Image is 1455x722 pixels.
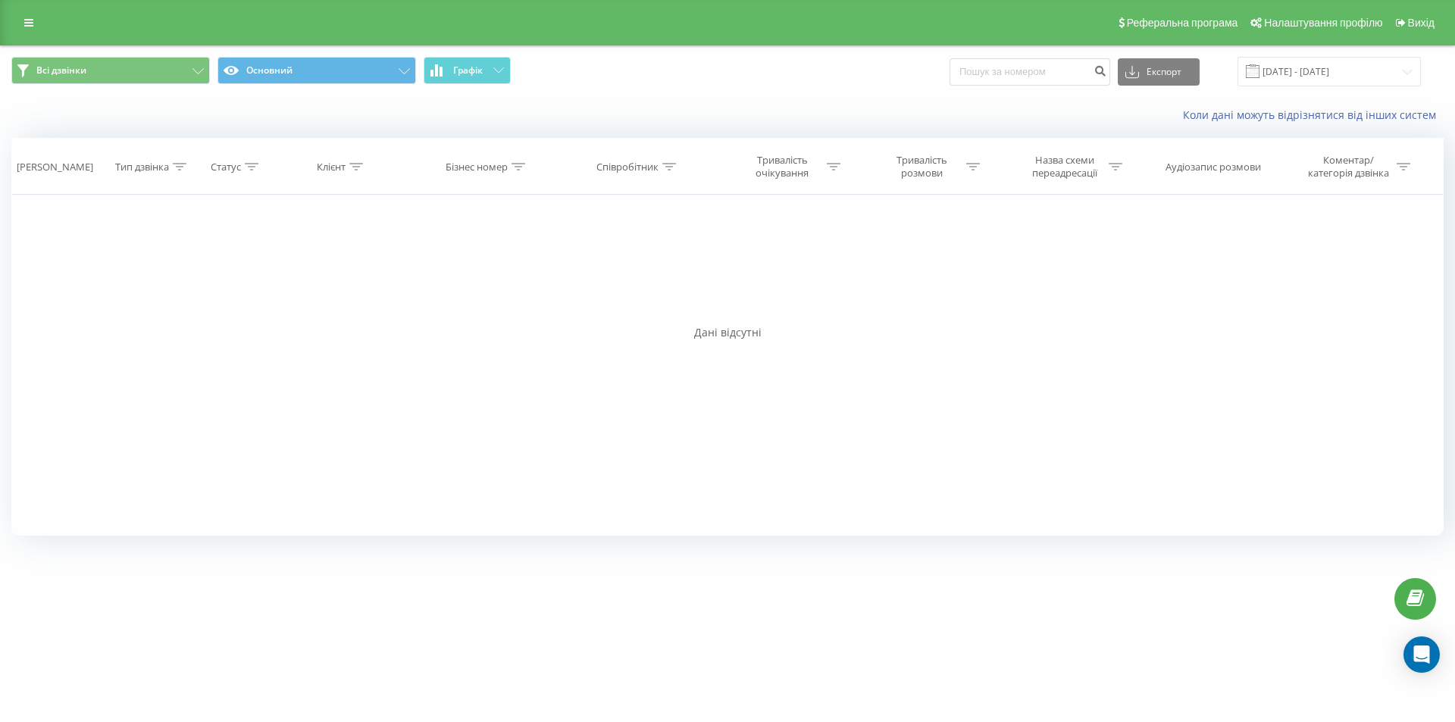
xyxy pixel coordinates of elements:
[115,161,169,173] div: Тип дзвінка
[11,325,1444,340] div: Дані відсутні
[211,161,241,173] div: Статус
[596,161,659,173] div: Співробітник
[11,57,210,84] button: Всі дзвінки
[1264,17,1382,29] span: Налаштування профілю
[317,161,346,173] div: Клієнт
[742,154,823,180] div: Тривалість очікування
[1408,17,1435,29] span: Вихід
[424,57,511,84] button: Графік
[950,58,1110,86] input: Пошук за номером
[446,161,508,173] div: Бізнес номер
[1403,636,1440,673] div: Open Intercom Messenger
[1166,161,1261,173] div: Аудіозапис розмови
[1127,17,1238,29] span: Реферальна програма
[881,154,962,180] div: Тривалість розмови
[1304,154,1393,180] div: Коментар/категорія дзвінка
[17,161,93,173] div: [PERSON_NAME]
[1183,108,1444,122] a: Коли дані можуть відрізнятися вiд інших систем
[1024,154,1105,180] div: Назва схеми переадресації
[217,57,416,84] button: Основний
[1118,58,1200,86] button: Експорт
[36,64,86,77] span: Всі дзвінки
[453,65,483,76] span: Графік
